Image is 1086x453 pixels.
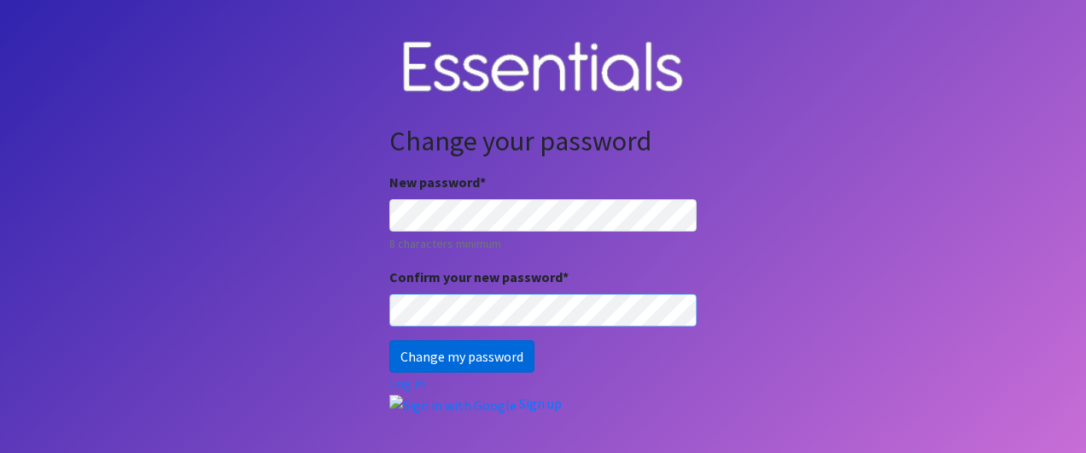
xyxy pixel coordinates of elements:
input: Change my password [389,340,534,373]
label: New password [389,172,486,192]
label: Confirm your new password [389,267,569,287]
img: Human Essentials [389,24,697,112]
small: 8 characters minimum [389,235,697,253]
abbr: required [480,174,486,191]
img: Sign in with Google [389,395,517,415]
a: Sign up [519,395,562,412]
a: Log in [389,374,425,391]
h2: Change your password [389,125,697,157]
abbr: required [563,268,569,285]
